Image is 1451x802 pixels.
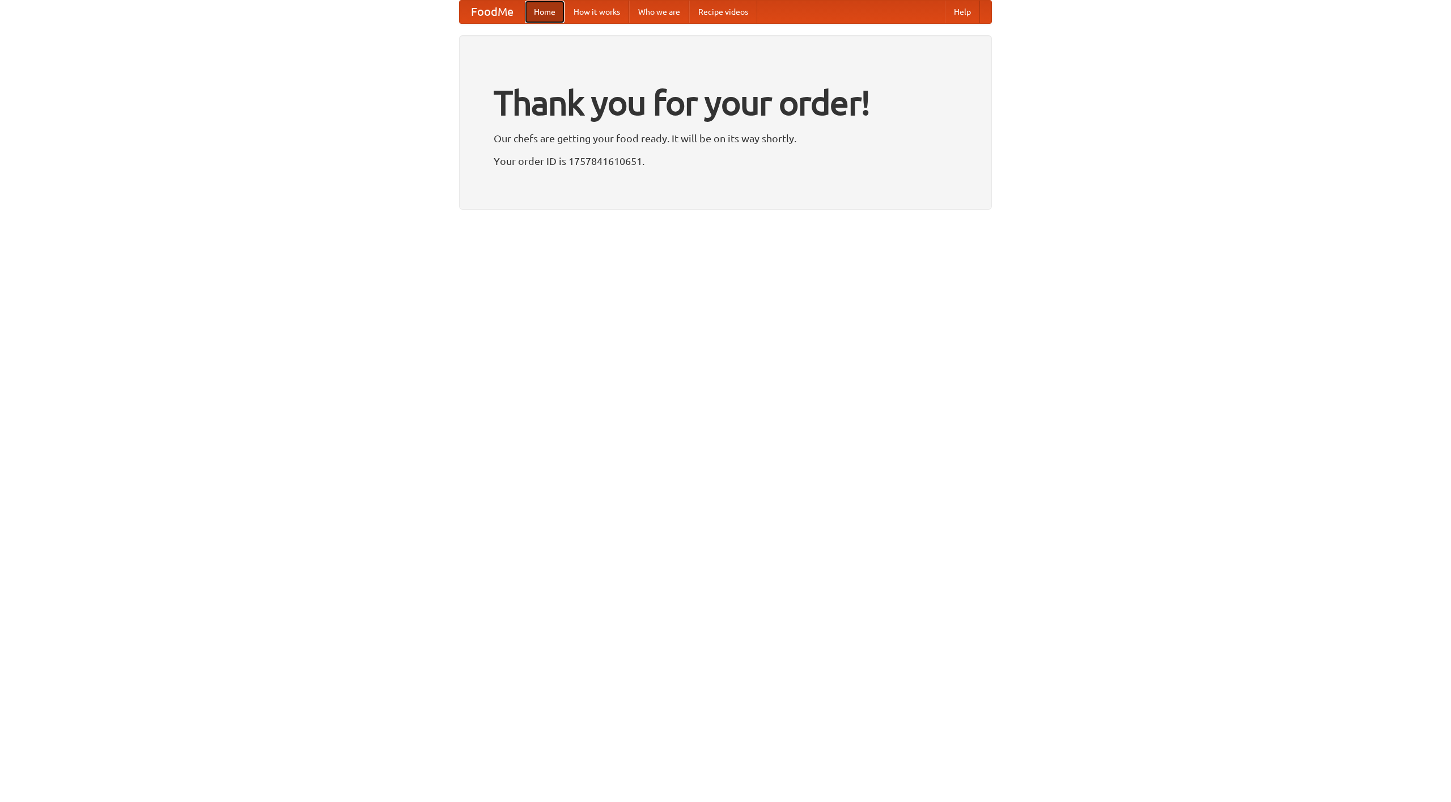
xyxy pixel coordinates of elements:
[460,1,525,23] a: FoodMe
[689,1,757,23] a: Recipe videos
[525,1,565,23] a: Home
[945,1,980,23] a: Help
[565,1,629,23] a: How it works
[494,130,957,147] p: Our chefs are getting your food ready. It will be on its way shortly.
[494,75,957,130] h1: Thank you for your order!
[629,1,689,23] a: Who we are
[494,152,957,169] p: Your order ID is 1757841610651.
